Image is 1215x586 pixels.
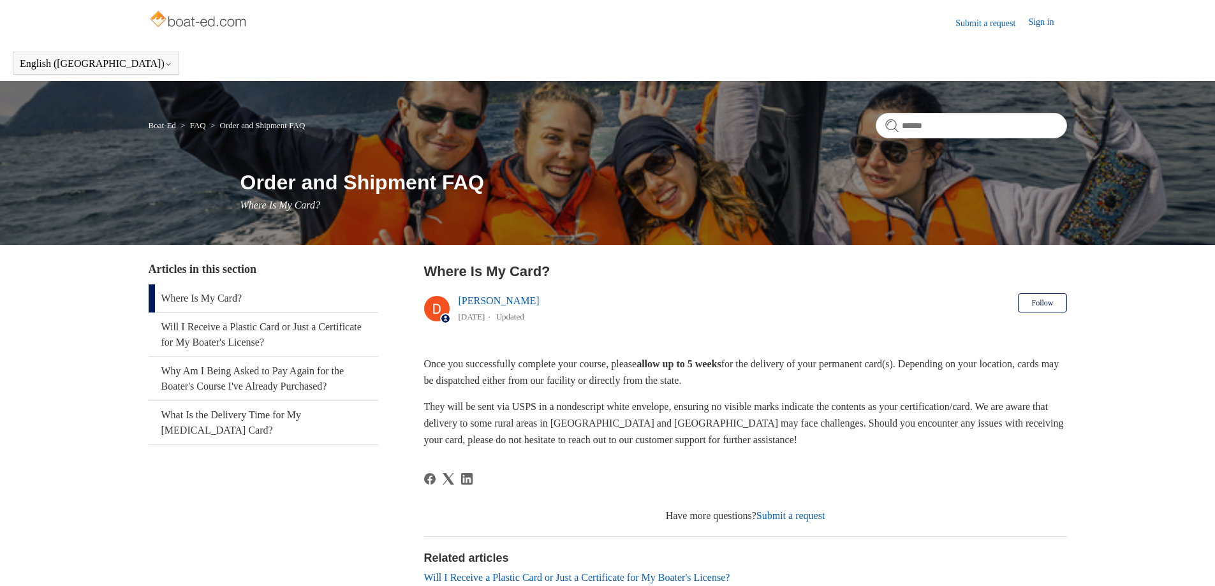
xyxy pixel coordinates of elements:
a: Why Am I Being Asked to Pay Again for the Boater's Course I've Already Purchased? [149,357,378,400]
p: They will be sent via USPS in a nondescript white envelope, ensuring no visible marks indicate th... [424,399,1067,448]
span: Articles in this section [149,263,256,275]
a: Sign in [1028,15,1066,31]
li: FAQ [178,121,208,130]
a: [PERSON_NAME] [459,295,540,306]
img: Boat-Ed Help Center home page [149,8,250,33]
a: LinkedIn [461,473,473,485]
a: What Is the Delivery Time for My [MEDICAL_DATA] Card? [149,401,378,444]
span: Where Is My Card? [240,200,320,210]
svg: Share this page on X Corp [443,473,454,485]
input: Search [876,113,1067,138]
a: Submit a request [955,17,1028,30]
div: Have more questions? [424,508,1067,524]
p: Once you successfully complete your course, please for the delivery of your permanent card(s). De... [424,356,1067,388]
strong: allow up to 5 weeks [637,358,721,369]
a: Submit a request [756,510,825,521]
button: English ([GEOGRAPHIC_DATA]) [20,58,172,70]
h2: Related articles [424,550,1067,567]
svg: Share this page on Facebook [424,473,436,485]
a: Facebook [424,473,436,485]
a: Will I Receive a Plastic Card or Just a Certificate for My Boater's License? [424,572,730,583]
h1: Order and Shipment FAQ [240,167,1067,198]
li: Order and Shipment FAQ [208,121,305,130]
time: 04/15/2024, 14:31 [459,312,485,321]
h2: Where Is My Card? [424,261,1067,282]
a: Boat-Ed [149,121,176,130]
a: X Corp [443,473,454,485]
a: FAQ [190,121,206,130]
li: Boat-Ed [149,121,179,130]
svg: Share this page on LinkedIn [461,473,473,485]
a: Where Is My Card? [149,284,378,312]
a: Will I Receive a Plastic Card or Just a Certificate for My Boater's License? [149,313,378,356]
a: Order and Shipment FAQ [220,121,306,130]
button: Follow Article [1018,293,1066,312]
li: Updated [496,312,524,321]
